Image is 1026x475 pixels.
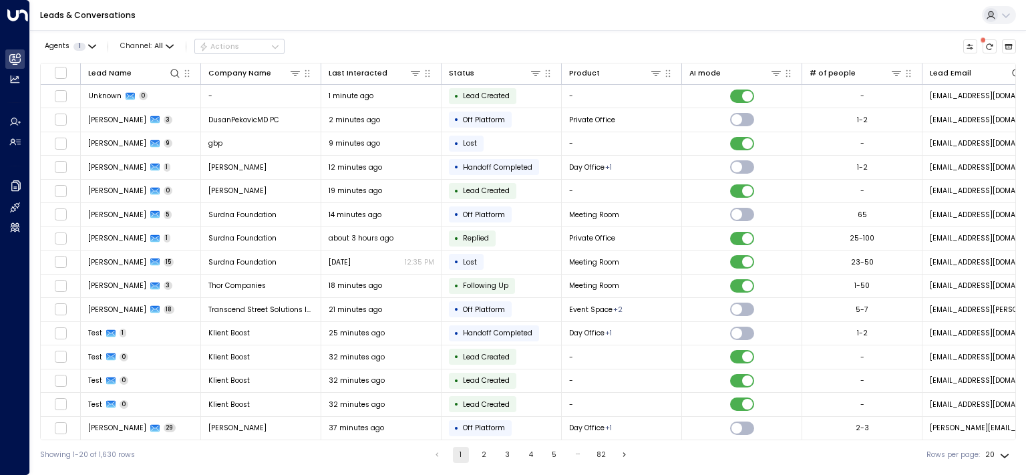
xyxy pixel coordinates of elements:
span: Dina [88,186,146,196]
span: Transcend Street Solutions Inc [208,305,314,315]
span: All [154,42,163,50]
button: Go to next page [617,447,633,463]
span: Following Up [463,281,508,291]
span: Priyanka Patel [88,305,146,315]
div: • [454,301,459,318]
div: Status [449,67,542,80]
span: Toggle select row [54,351,67,363]
div: Lead Name [88,67,132,80]
td: - [562,345,682,369]
td: - [562,180,682,203]
div: • [454,372,459,389]
span: gbp [208,138,222,148]
div: 65 [858,210,867,220]
span: DusanPekovicMD PC [208,115,279,125]
span: 3 [164,116,173,124]
div: • [454,158,459,176]
div: Meeting Room,Private Office [613,305,623,315]
div: • [454,88,459,105]
div: Private Office [605,423,612,433]
span: Toggle select row [54,398,67,411]
span: Day Office [569,423,605,433]
span: Lead Created [463,186,510,196]
span: Channel: [116,39,178,53]
span: 0 [139,92,148,100]
span: There are new threads available. Refresh the grid to view the latest updates. [983,39,997,54]
span: Toggle select row [54,114,67,126]
span: 32 minutes ago [329,400,385,410]
span: Toggle select row [54,303,67,316]
div: • [454,206,459,223]
div: Actions [199,42,240,51]
span: Toggle select row [54,256,67,269]
nav: pagination navigation [429,447,633,463]
span: Off Platform [463,115,505,125]
span: 0 [120,353,129,361]
div: • [454,420,459,437]
span: Test [88,400,102,410]
span: Meeting Room [569,281,619,291]
div: Status [449,67,474,80]
span: 18 minutes ago [329,281,382,291]
span: Klient Boost [208,375,250,385]
div: Private Office [605,328,612,338]
div: - [860,352,864,362]
span: 1 [164,234,171,243]
div: AI mode [689,67,783,80]
button: Go to page 5 [546,447,562,463]
span: Lead Created [463,352,510,362]
span: Lead Created [463,91,510,101]
span: Surdna Foundation [208,210,277,220]
span: 14 minutes ago [329,210,381,220]
span: Agents [45,43,69,50]
span: Dina [208,162,267,172]
span: Klient Boost [208,400,250,410]
span: Toggle select row [54,161,67,174]
span: Handoff Completed [463,162,532,172]
span: Lost [463,257,477,267]
div: • [454,135,459,152]
button: Customize [963,39,978,54]
div: 25-100 [850,233,874,243]
span: 0 [120,376,129,385]
span: Day Office [569,162,605,172]
span: Day Office [569,328,605,338]
span: 18 [164,305,175,314]
label: Rows per page: [926,450,980,460]
div: • [454,348,459,365]
span: 9 [164,139,173,148]
div: 1-50 [854,281,870,291]
span: Toggle select row [54,232,67,245]
span: 1 [73,43,85,51]
span: Lead Created [463,400,510,410]
td: - [562,393,682,416]
span: Toggle select row [54,90,67,102]
span: 32 minutes ago [329,375,385,385]
span: Klient Boost [208,352,250,362]
button: page 1 [453,447,469,463]
div: Showing 1-20 of 1,630 rows [40,450,135,460]
div: Company Name [208,67,271,80]
div: - [860,138,864,148]
span: Off Platform [463,423,505,433]
div: # of people [810,67,903,80]
span: Test [88,328,102,338]
button: Channel:All [116,39,178,53]
span: Off Platform [463,210,505,220]
button: Go to page 4 [523,447,539,463]
span: 1 [164,163,171,172]
span: 19 minutes ago [329,186,382,196]
div: • [454,277,459,295]
span: Test [88,375,102,385]
span: Toggle select row [54,327,67,339]
span: Event Space [569,305,613,315]
p: 12:35 PM [405,257,434,267]
td: - [562,85,682,108]
span: 29 [164,424,176,432]
span: Toggle select all [54,66,67,79]
div: Lead Email [930,67,971,80]
div: 1-2 [857,115,868,125]
div: • [454,230,459,247]
span: Nathalie DeJesus [88,281,146,291]
td: - [562,369,682,393]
